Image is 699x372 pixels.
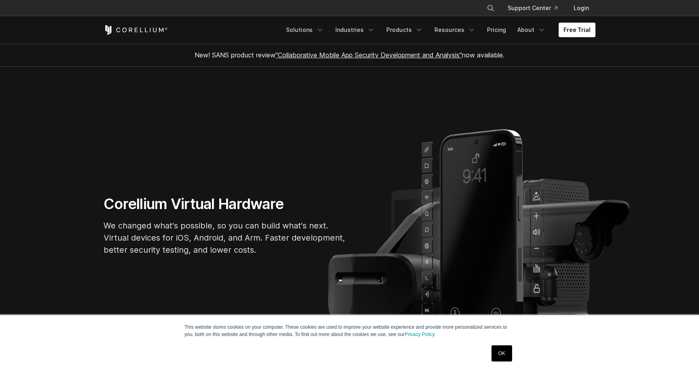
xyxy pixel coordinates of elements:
p: This website stores cookies on your computer. These cookies are used to improve your website expe... [184,323,515,338]
a: Support Center [501,1,564,15]
h1: Corellium Virtual Hardware [104,195,346,213]
p: We changed what's possible, so you can build what's next. Virtual devices for iOS, Android, and A... [104,220,346,256]
a: Free Trial [559,23,595,37]
a: Pricing [482,23,511,37]
span: New! SANS product review now available. [195,51,504,59]
div: Navigation Menu [281,23,595,37]
a: About [513,23,551,37]
a: Login [567,1,595,15]
a: Privacy Policy. [405,332,436,337]
a: Products [381,23,428,37]
a: Corellium Home [104,25,168,35]
a: OK [491,345,512,361]
a: Industries [330,23,380,37]
div: Navigation Menu [477,1,595,15]
a: Resources [430,23,481,37]
a: "Collaborative Mobile App Security Development and Analysis" [275,51,462,59]
button: Search [483,1,498,15]
a: Solutions [281,23,329,37]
